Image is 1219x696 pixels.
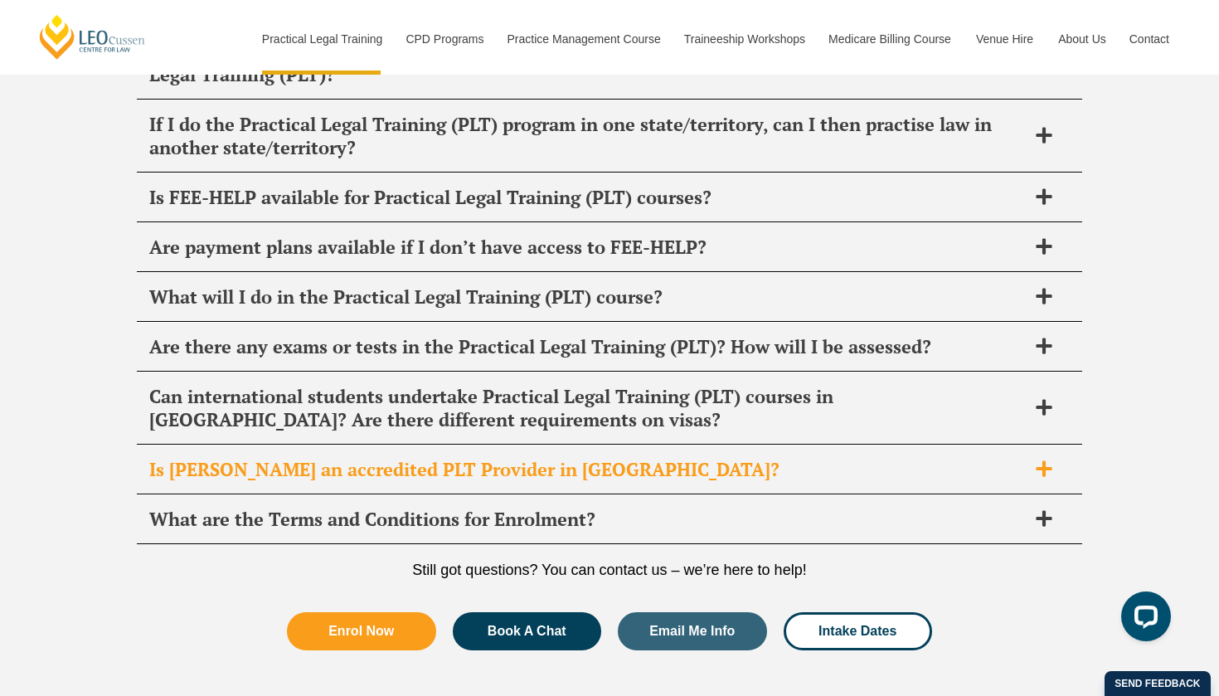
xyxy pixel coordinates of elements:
span: Enrol Now [328,625,394,638]
a: [PERSON_NAME] Centre for Law [37,13,148,61]
a: Venue Hire [964,3,1046,75]
a: Practice Management Course [495,3,672,75]
a: Medicare Billing Course [816,3,964,75]
iframe: LiveChat chat widget [1108,585,1178,655]
a: Intake Dates [784,612,933,650]
h2: Are there any exams or tests in the Practical Legal Training (PLT)? How will I be assessed? [149,335,1027,358]
a: Practical Legal Training [250,3,394,75]
h2: What are the Terms and Conditions for Enrolment? [149,508,1027,531]
h2: Is FEE-HELP available for Practical Legal Training (PLT) courses? [149,186,1027,209]
a: CPD Programs [393,3,494,75]
h2: If I do the Practical Legal Training (PLT) program in one state/territory, can I then practise la... [149,113,1027,159]
h2: What will I do in the Practical Legal Training (PLT) course? [149,285,1027,309]
a: Book A Chat [453,612,602,650]
a: Traineeship Workshops [672,3,816,75]
span: Book A Chat [488,625,566,638]
span: Email Me Info [649,625,735,638]
p: Still got questions? You can contact us – we’re here to help! [137,561,1082,579]
span: Intake Dates [818,625,896,638]
h2: Can international students undertake Practical Legal Training (PLT) courses in [GEOGRAPHIC_DATA]?... [149,385,1027,431]
h2: Are payment plans available if I don’t have access to FEE-HELP? [149,236,1027,259]
a: Email Me Info [618,612,767,650]
h2: Is [PERSON_NAME] an accredited PLT Provider in [GEOGRAPHIC_DATA]? [149,458,1027,481]
a: About Us [1046,3,1117,75]
a: Contact [1117,3,1182,75]
a: Enrol Now [287,612,436,650]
